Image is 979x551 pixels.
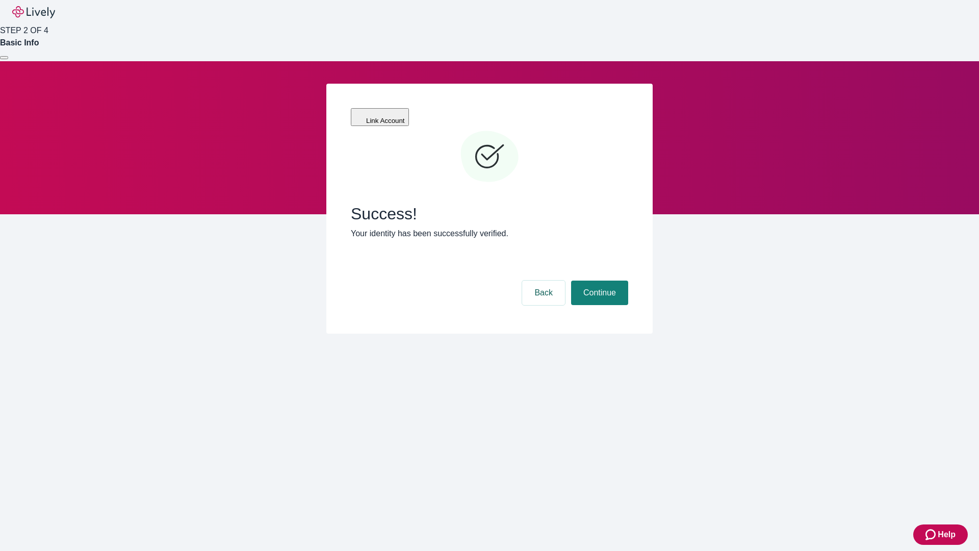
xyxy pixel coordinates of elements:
button: Zendesk support iconHelp [913,524,968,545]
button: Link Account [351,108,409,126]
svg: Zendesk support icon [925,529,938,541]
button: Continue [571,281,628,305]
span: Success! [351,204,628,223]
button: Back [522,281,565,305]
span: Help [938,529,956,541]
img: Lively [12,6,55,18]
p: Your identity has been successfully verified. [351,228,628,240]
svg: Checkmark icon [459,127,520,188]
